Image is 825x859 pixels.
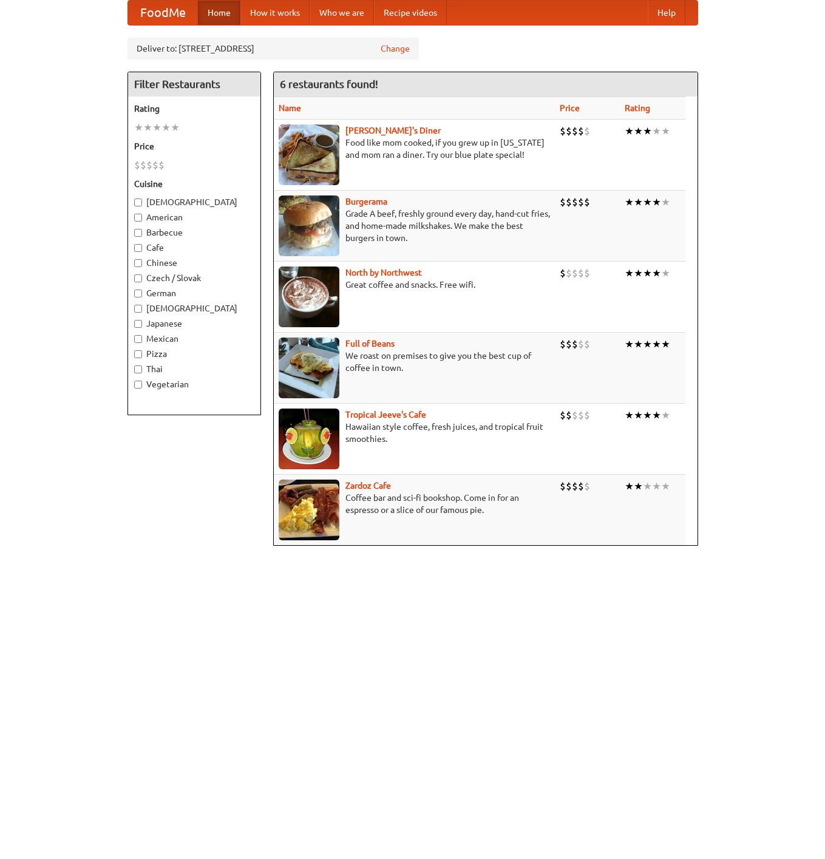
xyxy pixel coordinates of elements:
[171,121,180,134] li: ★
[279,492,550,516] p: Coffee bar and sci-fi bookshop. Come in for an espresso or a slice of our famous pie.
[152,158,158,172] li: $
[127,38,419,59] div: Deliver to: [STREET_ADDRESS]
[134,381,142,389] input: Vegetarian
[572,267,578,280] li: $
[578,338,584,351] li: $
[572,409,578,422] li: $
[625,103,650,113] a: Rating
[279,338,339,398] img: beans.jpg
[279,208,550,244] p: Grade A beef, freshly ground every day, hand-cut fries, and home-made milkshakes. We make the bes...
[661,409,670,422] li: ★
[560,480,566,493] li: $
[345,126,441,135] b: [PERSON_NAME]'s Diner
[134,305,142,313] input: [DEMOGRAPHIC_DATA]
[134,378,254,390] label: Vegetarian
[134,140,254,152] h5: Price
[634,124,643,138] li: ★
[566,338,572,351] li: $
[310,1,374,25] a: Who we are
[345,268,422,277] a: North by Northwest
[134,242,254,254] label: Cafe
[134,121,143,134] li: ★
[643,480,652,493] li: ★
[240,1,310,25] a: How it works
[134,196,254,208] label: [DEMOGRAPHIC_DATA]
[652,338,661,351] li: ★
[134,158,140,172] li: $
[560,195,566,209] li: $
[134,178,254,190] h5: Cuisine
[140,158,146,172] li: $
[634,409,643,422] li: ★
[584,480,590,493] li: $
[560,409,566,422] li: $
[128,72,260,97] h4: Filter Restaurants
[134,333,254,345] label: Mexican
[661,195,670,209] li: ★
[560,103,580,113] a: Price
[345,339,395,348] b: Full of Beans
[566,124,572,138] li: $
[345,481,391,491] a: Zardoz Cafe
[566,195,572,209] li: $
[634,267,643,280] li: ★
[134,103,254,115] h5: Rating
[643,409,652,422] li: ★
[134,302,254,314] label: [DEMOGRAPHIC_DATA]
[134,348,254,360] label: Pizza
[279,409,339,469] img: jeeves.jpg
[643,338,652,351] li: ★
[134,290,142,297] input: German
[279,267,339,327] img: north.jpg
[652,195,661,209] li: ★
[279,124,339,185] img: sallys.jpg
[661,480,670,493] li: ★
[572,338,578,351] li: $
[279,421,550,445] p: Hawaiian style coffee, fresh juices, and tropical fruit smoothies.
[134,226,254,239] label: Barbecue
[134,257,254,269] label: Chinese
[345,410,426,419] b: Tropical Jeeve's Cafe
[134,365,142,373] input: Thai
[560,338,566,351] li: $
[134,274,142,282] input: Czech / Slovak
[161,121,171,134] li: ★
[584,124,590,138] li: $
[578,195,584,209] li: $
[381,42,410,55] a: Change
[374,1,447,25] a: Recipe videos
[146,158,152,172] li: $
[279,195,339,256] img: burgerama.jpg
[345,197,387,206] a: Burgerama
[572,124,578,138] li: $
[279,350,550,374] p: We roast on premises to give you the best cup of coffee in town.
[652,480,661,493] li: ★
[634,195,643,209] li: ★
[134,229,142,237] input: Barbecue
[134,335,142,343] input: Mexican
[648,1,685,25] a: Help
[134,214,142,222] input: American
[134,259,142,267] input: Chinese
[652,267,661,280] li: ★
[661,124,670,138] li: ★
[572,480,578,493] li: $
[134,317,254,330] label: Japanese
[134,350,142,358] input: Pizza
[279,279,550,291] p: Great coffee and snacks. Free wifi.
[643,195,652,209] li: ★
[625,195,634,209] li: ★
[279,480,339,540] img: zardoz.jpg
[560,267,566,280] li: $
[134,244,142,252] input: Cafe
[584,267,590,280] li: $
[280,78,378,90] ng-pluralize: 6 restaurants found!
[578,124,584,138] li: $
[143,121,152,134] li: ★
[661,267,670,280] li: ★
[134,320,142,328] input: Japanese
[652,409,661,422] li: ★
[560,124,566,138] li: $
